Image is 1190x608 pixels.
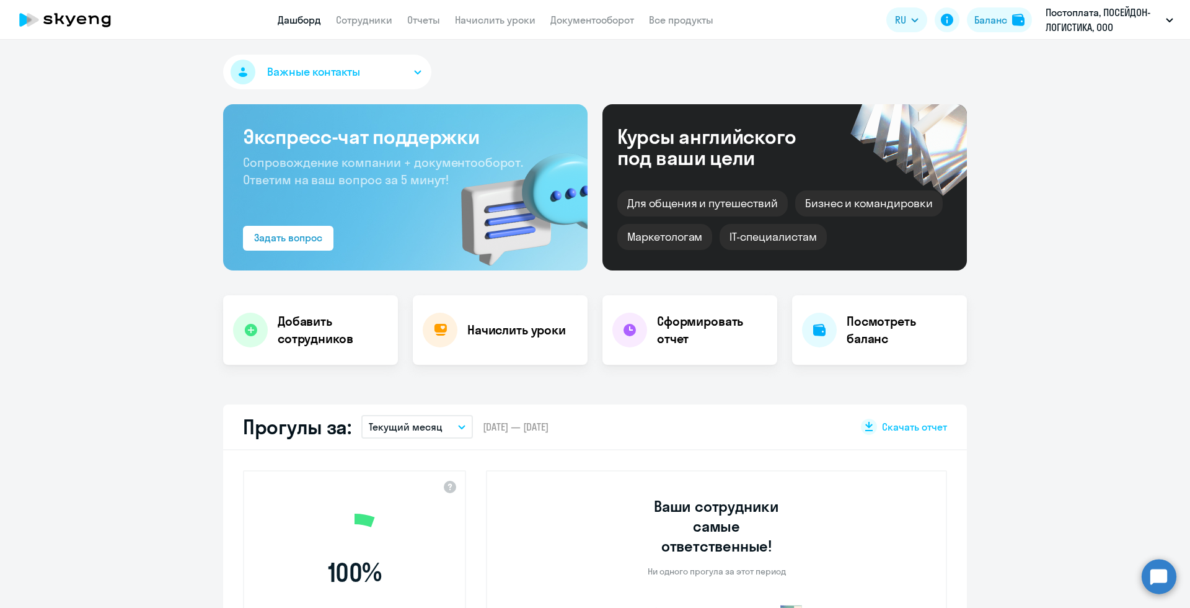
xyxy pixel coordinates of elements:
[795,190,943,217] div: Бизнес и командировки
[886,7,927,32] button: RU
[1012,14,1025,26] img: balance
[443,131,588,270] img: bg-img
[369,419,443,434] p: Текущий месяц
[637,496,796,556] h3: Ваши сотрудники самые ответственные!
[657,313,767,347] h4: Сформировать отчет
[243,414,351,439] h2: Прогулы за:
[455,14,535,26] a: Начислить уроки
[847,313,957,347] h4: Посмотреть баланс
[223,55,431,89] button: Важные контакты
[974,12,1007,27] div: Баланс
[617,126,829,168] div: Курсы английского под ваши цели
[648,566,786,577] p: Ни одного прогула за этот период
[550,14,634,26] a: Документооборот
[617,224,712,250] div: Маркетологам
[267,64,360,80] span: Важные контакты
[278,14,321,26] a: Дашборд
[243,154,523,187] span: Сопровождение компании + документооборот. Ответим на ваш вопрос за 5 минут!
[882,420,947,434] span: Скачать отчет
[278,313,388,347] h4: Добавить сотрудников
[617,190,788,217] div: Для общения и путешествий
[720,224,826,250] div: IT-специалистам
[649,14,713,26] a: Все продукты
[254,230,322,245] div: Задать вопрос
[1039,5,1179,35] button: Постоплата, ПОСЕЙДОН-ЛОГИСТИКА, ООО
[336,14,392,26] a: Сотрудники
[967,7,1032,32] button: Балансbalance
[483,420,549,434] span: [DATE] — [DATE]
[243,124,568,149] h3: Экспресс-чат поддержки
[895,12,906,27] span: RU
[1046,5,1161,35] p: Постоплата, ПОСЕЙДОН-ЛОГИСТИКА, ООО
[407,14,440,26] a: Отчеты
[361,415,473,439] button: Текущий месяц
[467,321,566,339] h4: Начислить уроки
[283,558,426,588] span: 100 %
[243,226,333,251] button: Задать вопрос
